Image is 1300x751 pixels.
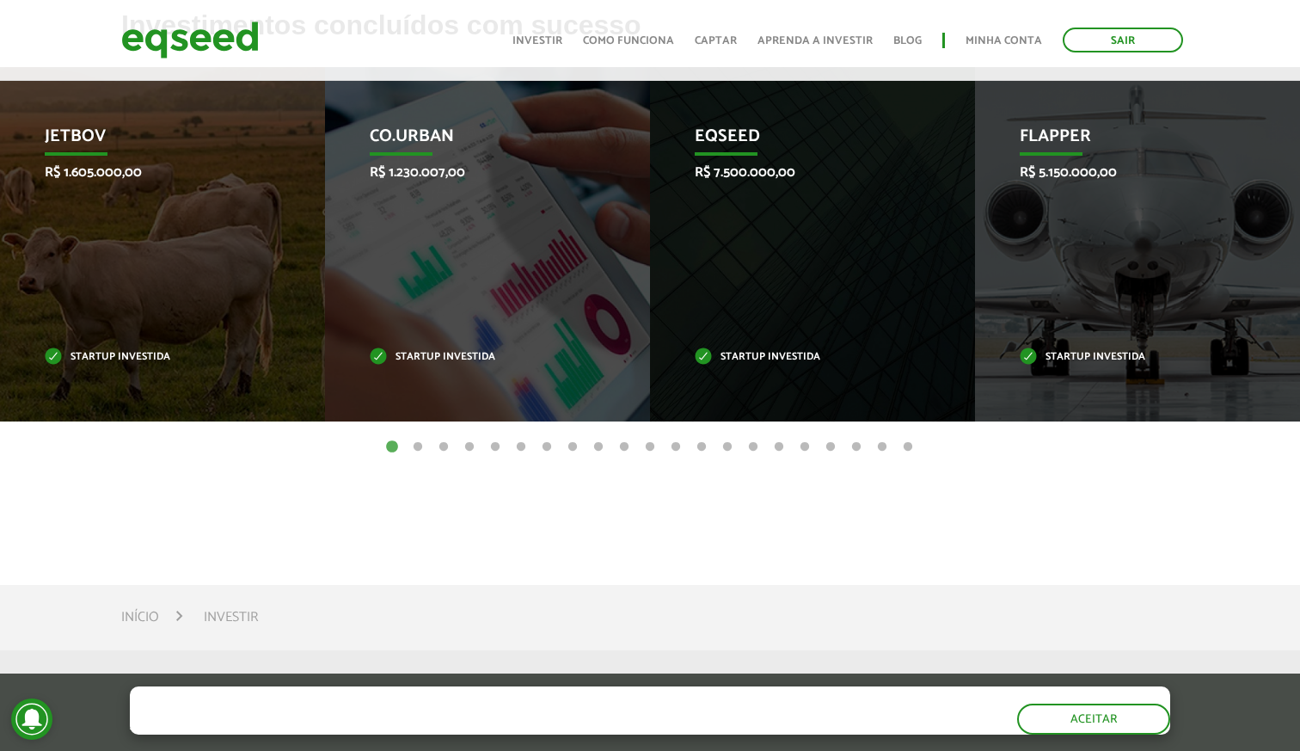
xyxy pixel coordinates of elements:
button: 1 of 21 [383,439,401,456]
p: Flapper [1020,126,1229,156]
a: Investir [512,35,562,46]
button: 15 of 21 [745,439,762,456]
button: 17 of 21 [796,439,813,456]
button: 19 of 21 [848,439,865,456]
a: Blog [893,35,922,46]
a: Sair [1063,28,1183,52]
button: 7 of 21 [538,439,555,456]
p: JetBov [45,126,254,156]
a: Início [121,611,159,625]
a: Minha conta [966,35,1042,46]
p: Startup investida [370,353,579,362]
p: EqSeed [695,126,904,156]
p: Co.Urban [370,126,579,156]
p: R$ 7.500.000,00 [695,164,904,181]
button: 18 of 21 [822,439,839,456]
p: Startup investida [45,353,254,362]
p: Startup investida [695,353,904,362]
a: Como funciona [583,35,674,46]
button: 13 of 21 [693,439,710,456]
button: 5 of 21 [487,439,504,456]
button: 16 of 21 [770,439,788,456]
button: 2 of 21 [409,439,426,456]
button: 21 of 21 [899,439,917,456]
button: 4 of 21 [461,439,478,456]
p: R$ 5.150.000,00 [1020,164,1229,181]
button: 14 of 21 [719,439,736,456]
h5: O site da EqSeed utiliza cookies para melhorar sua navegação. [130,686,752,713]
a: Captar [695,35,737,46]
li: Investir [204,606,258,629]
p: R$ 1.230.007,00 [370,164,579,181]
a: política de privacidade e de cookies [357,719,555,734]
button: 11 of 21 [641,439,659,456]
p: Startup investida [1020,353,1229,362]
a: Aprenda a investir [757,35,873,46]
p: Ao clicar em "aceitar", você aceita nossa . [130,717,752,734]
button: 3 of 21 [435,439,452,456]
button: 12 of 21 [667,439,684,456]
button: 10 of 21 [616,439,633,456]
button: 9 of 21 [590,439,607,456]
button: 6 of 21 [512,439,530,456]
img: EqSeed [121,17,259,63]
button: 20 of 21 [874,439,891,456]
button: 8 of 21 [564,439,581,456]
p: R$ 1.605.000,00 [45,164,254,181]
button: Aceitar [1017,704,1170,735]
